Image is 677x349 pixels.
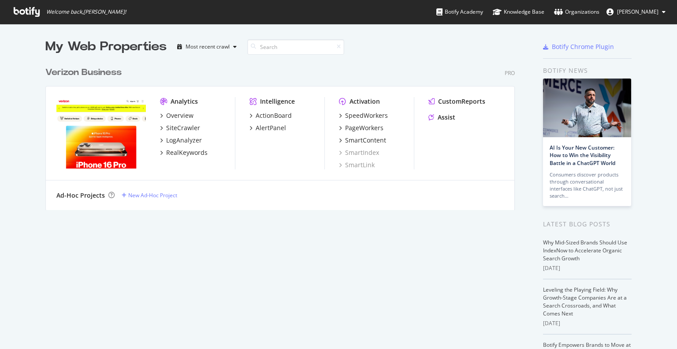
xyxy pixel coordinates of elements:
div: Knowledge Base [493,8,544,16]
div: grid [45,56,522,210]
div: Overview [166,111,193,120]
a: Leveling the Playing Field: Why Growth-Stage Companies Are at a Search Crossroads, and What Comes... [543,286,627,317]
div: Pro [505,69,515,77]
a: AlertPanel [249,124,286,132]
span: Deepika S [617,8,658,15]
div: [DATE] [543,319,632,327]
a: SpeedWorkers [339,111,388,120]
iframe: Intercom live chat [647,319,668,340]
div: Botify Chrome Plugin [552,42,614,51]
div: My Web Properties [45,38,167,56]
a: SmartContent [339,136,386,145]
div: Assist [438,113,455,122]
div: PageWorkers [345,124,383,132]
a: CustomReports [428,97,485,106]
div: RealKeywords [166,148,208,157]
a: SiteCrawler [160,124,200,132]
a: ActionBoard [249,111,292,120]
a: Verizon Business [45,66,125,79]
span: Welcome back, [PERSON_NAME] ! [46,8,126,15]
img: AI Is Your New Customer: How to Win the Visibility Battle in a ChatGPT World [543,79,631,137]
div: Botify Academy [436,8,483,16]
a: New Ad-Hoc Project [122,191,177,199]
div: SmartContent [345,136,386,145]
div: Activation [350,97,380,106]
a: RealKeywords [160,148,208,157]
a: SmartLink [339,161,375,169]
div: SpeedWorkers [345,111,388,120]
a: SmartIndex [339,148,379,157]
a: Botify Chrome Plugin [543,42,614,51]
a: Why Mid-Sized Brands Should Use IndexNow to Accelerate Organic Search Growth [543,239,627,262]
div: SiteCrawler [166,124,200,132]
div: AlertPanel [256,124,286,132]
button: Most recent crawl [174,40,240,54]
input: Search [247,39,344,55]
div: Botify news [543,66,632,75]
div: Latest Blog Posts [543,219,632,229]
div: LogAnalyzer [166,136,202,145]
div: Ad-Hoc Projects [56,191,105,200]
a: LogAnalyzer [160,136,202,145]
img: Verizon.com/business [56,97,146,169]
div: New Ad-Hoc Project [128,191,177,199]
a: Assist [428,113,455,122]
div: Analytics [171,97,198,106]
a: PageWorkers [339,124,383,132]
div: [DATE] [543,264,632,272]
div: Organizations [554,8,599,16]
a: AI Is Your New Customer: How to Win the Visibility Battle in a ChatGPT World [550,144,615,166]
button: [PERSON_NAME] [599,5,673,19]
div: ActionBoard [256,111,292,120]
div: Consumers discover products through conversational interfaces like ChatGPT, not just search… [550,171,625,199]
div: Most recent crawl [186,44,230,49]
div: CustomReports [438,97,485,106]
div: Verizon Business [45,66,122,79]
a: Overview [160,111,193,120]
div: Intelligence [260,97,295,106]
